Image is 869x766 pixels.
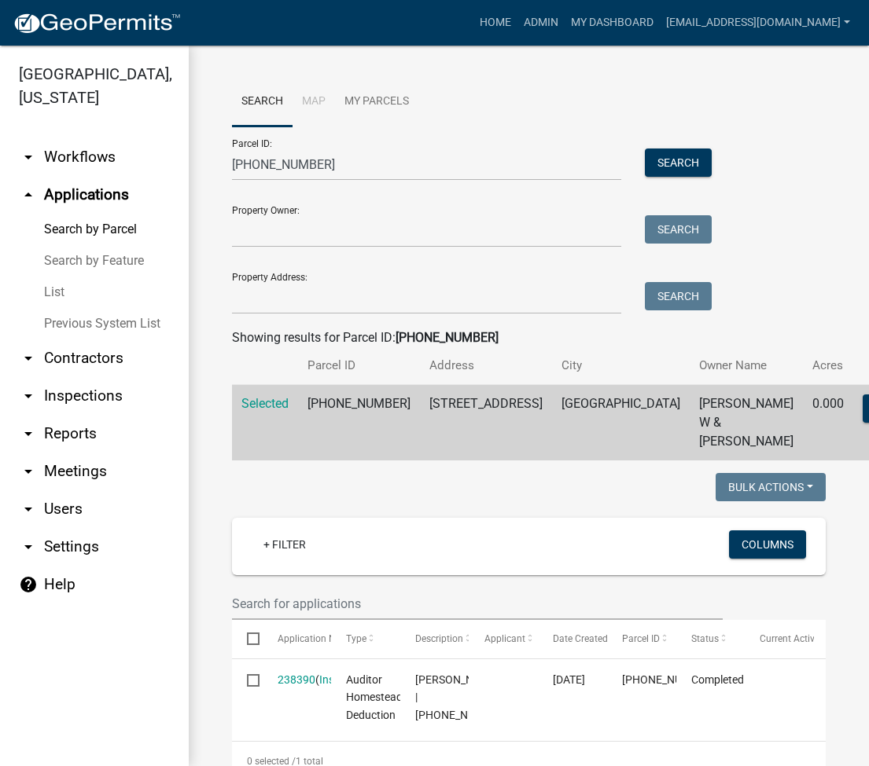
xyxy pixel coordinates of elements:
span: Type [346,633,366,644]
span: Mona Leticia Howell | 007-025-031 [415,673,508,722]
i: arrow_drop_up [19,185,38,204]
span: Current Activity [760,633,825,644]
button: Search [645,215,712,244]
th: Owner Name [690,347,803,384]
td: 0.000 [803,385,853,461]
a: [EMAIL_ADDRESS][DOMAIN_NAME] [660,8,856,38]
datatable-header-cell: Current Activity [745,620,814,658]
span: Date Created [553,633,608,644]
span: Status [691,633,719,644]
a: Selected [241,396,289,411]
a: 238390 [278,673,315,686]
span: 007-025-031 [622,673,715,686]
datatable-header-cell: Application Number [262,620,331,658]
i: arrow_drop_down [19,462,38,481]
i: arrow_drop_down [19,537,38,556]
datatable-header-cell: Date Created [538,620,607,658]
datatable-header-cell: Applicant [469,620,538,658]
td: [GEOGRAPHIC_DATA] [552,385,690,461]
button: Bulk Actions [716,473,826,501]
span: 03/28/2024 [553,673,585,686]
a: Search [232,77,293,127]
th: Address [420,347,552,384]
datatable-header-cell: Type [331,620,400,658]
a: My Dashboard [565,8,660,38]
td: [PHONE_NUMBER] [298,385,420,461]
datatable-header-cell: Description [400,620,469,658]
datatable-header-cell: Select [232,620,262,658]
datatable-header-cell: Parcel ID [607,620,676,658]
i: arrow_drop_down [19,387,38,405]
th: Acres [803,347,853,384]
td: [STREET_ADDRESS] [420,385,552,461]
i: arrow_drop_down [19,349,38,368]
a: Inspections [319,673,376,686]
span: Applicant [484,633,525,644]
datatable-header-cell: Status [676,620,746,658]
button: Columns [729,530,806,559]
div: ( ) [278,671,316,689]
span: Auditor Homestead Deduction [346,673,403,722]
a: Home [473,8,517,38]
i: arrow_drop_down [19,424,38,443]
a: My Parcels [335,77,418,127]
span: Description [415,633,463,644]
button: Search [645,148,712,177]
input: Search for applications [232,588,723,620]
span: Parcel ID [622,633,660,644]
a: Admin [517,8,565,38]
button: Search [645,282,712,310]
i: arrow_drop_down [19,148,38,167]
i: arrow_drop_down [19,500,38,519]
span: Application Number [278,633,363,644]
strong: [PHONE_NUMBER] [396,330,499,345]
th: Parcel ID [298,347,420,384]
td: [PERSON_NAME] W & [PERSON_NAME] [690,385,803,461]
div: Showing results for Parcel ID: [232,328,826,347]
th: City [552,347,690,384]
a: + Filter [251,530,319,559]
span: Completed [691,673,744,686]
i: help [19,575,38,594]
